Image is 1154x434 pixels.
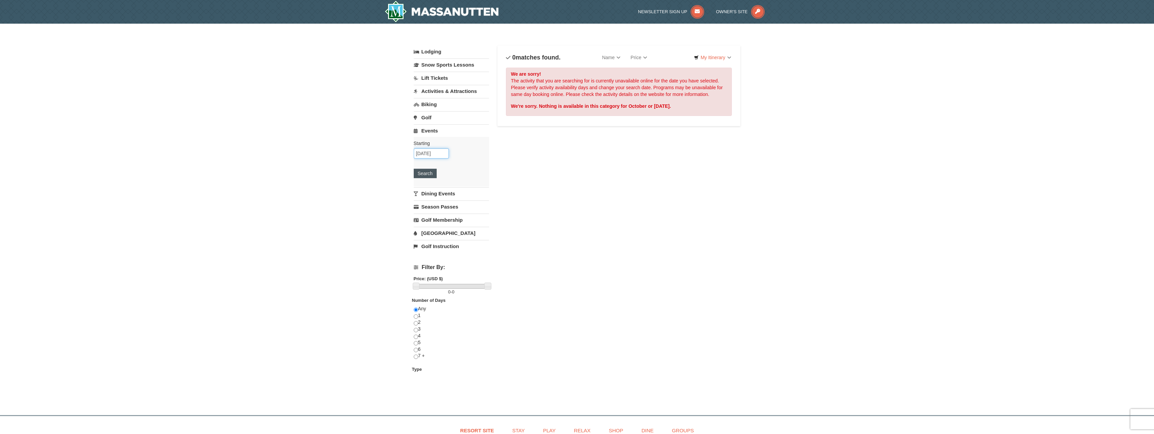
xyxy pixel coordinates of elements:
strong: Price: (USD $) [414,276,443,281]
a: Activities & Attractions [414,85,489,97]
a: Owner's Site [716,9,765,14]
a: [GEOGRAPHIC_DATA] [414,227,489,239]
a: Massanutten Resort [385,1,499,22]
div: The activity that you are searching for is currently unavailable online for the date you have sel... [506,68,732,116]
strong: Number of Days [412,298,446,303]
div: Any 1 2 3 4 5 6 7 + [414,306,489,366]
strong: We are sorry! [511,71,541,77]
h4: Filter By: [414,264,489,270]
a: Price [625,51,652,64]
a: Snow Sports Lessons [414,58,489,71]
a: Golf Membership [414,214,489,226]
button: Search [414,169,437,178]
a: Golf [414,111,489,124]
span: Owner's Site [716,9,748,14]
a: Name [597,51,625,64]
span: Newsletter Sign Up [638,9,687,14]
span: 0 [452,289,454,294]
a: Lift Tickets [414,72,489,84]
a: Lodging [414,46,489,58]
a: Dining Events [414,187,489,200]
strong: Type [412,367,422,372]
a: Newsletter Sign Up [638,9,704,14]
div: We're sorry. Nothing is available in this category for October or [DATE]. [511,103,727,110]
a: Biking [414,98,489,111]
span: 0 [512,54,516,61]
label: Starting [414,140,484,147]
img: Massanutten Resort Logo [385,1,499,22]
a: Season Passes [414,200,489,213]
h4: matches found. [506,54,561,61]
span: 0 [448,289,451,294]
a: My Itinerary [690,52,735,63]
a: Golf Instruction [414,240,489,252]
a: Events [414,124,489,137]
label: - [414,289,489,295]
